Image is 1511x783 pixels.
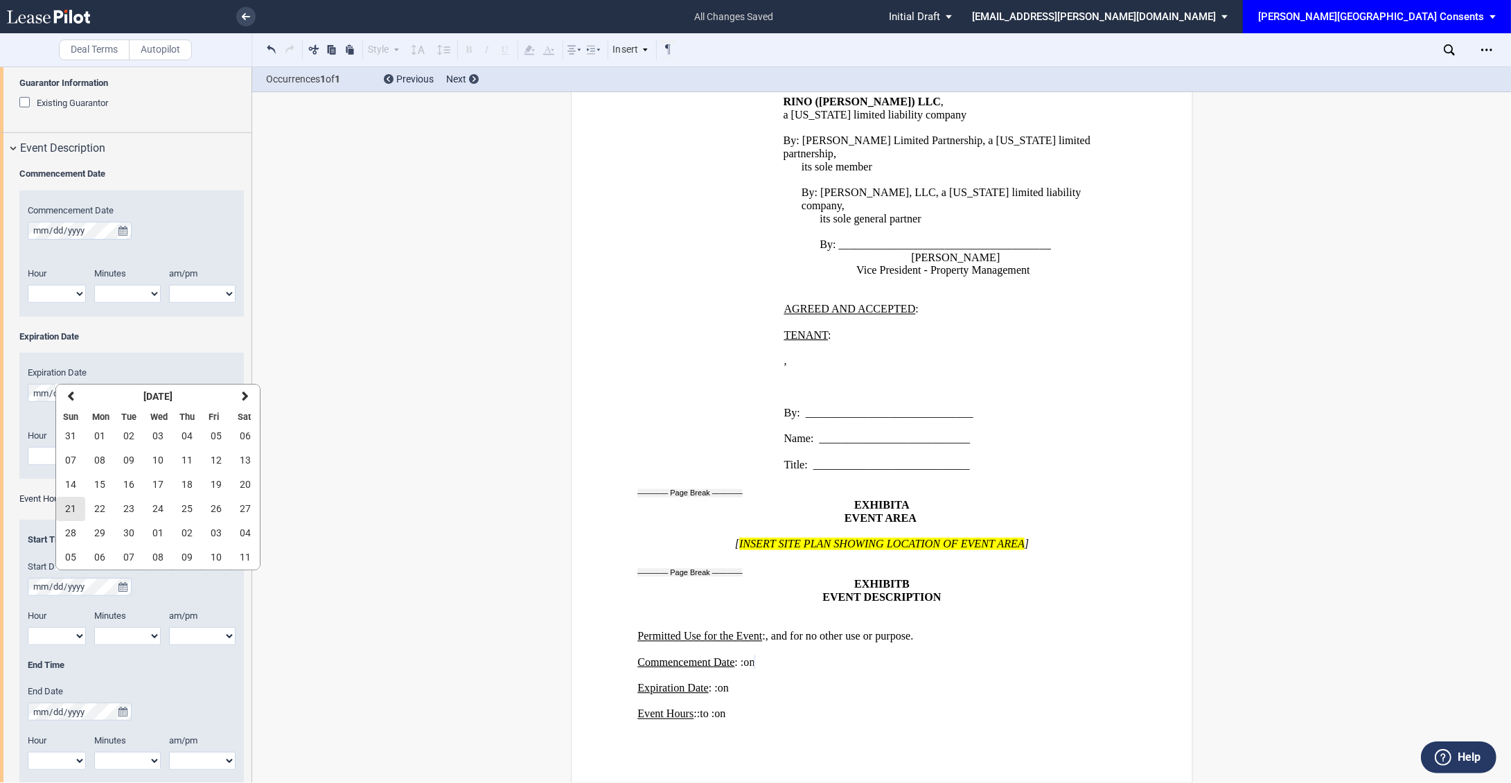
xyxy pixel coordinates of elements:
span: 22 [94,503,105,514]
span: By: [784,407,799,419]
span: Commencement Date [19,168,105,179]
span: Occurrences of [266,72,373,87]
span: 03 [211,527,222,538]
span: to [700,708,709,721]
span: [ [734,538,739,550]
span: Vice President - Property Management [856,264,1030,276]
button: 12 [202,448,231,473]
button: 11 [231,545,260,570]
button: 21 [56,497,85,521]
button: 11 [173,448,202,473]
md-checkbox: Existing Guarantor [19,96,108,110]
span: 12 [211,455,222,466]
span: 01 [94,430,105,441]
span: 04 [182,430,193,441]
span: AGREED AND ACCEPTED [784,303,915,315]
span: INSERT SITE PLAN SHOWING LOCATION OF EVENT AREA [739,538,1025,550]
span: 09 [182,552,193,563]
button: 07 [114,545,143,570]
button: 26 [202,497,231,521]
button: true [114,222,132,240]
span: Commencement Date [28,205,114,215]
span: RINO ([PERSON_NAME]) LLC [783,96,940,108]
button: 04 [173,424,202,448]
span: 11 [182,455,193,466]
span: : [915,303,918,315]
b: Guarantor Information [19,78,108,88]
span: Minutes [94,268,126,279]
span: 05 [65,552,76,563]
span: 21 [65,503,76,514]
button: Copy [324,41,340,58]
span: am/pm [169,610,197,621]
button: 10 [202,545,231,570]
button: 29 [85,521,114,545]
button: 17 [143,473,173,497]
button: Help [1421,741,1496,773]
div: [PERSON_NAME][GEOGRAPHIC_DATA] Consents [1258,10,1484,23]
span: 30 [123,527,134,538]
span: Event Hours [19,493,67,504]
span: : [762,630,765,642]
span: EXHIBIT [854,579,902,591]
span: : [828,329,831,342]
span: By: [PERSON_NAME], LLC, a [US_STATE] limited liability company, [801,186,1084,211]
label: Deal Terms [59,39,130,60]
span: 08 [152,552,164,563]
span: 28 [65,527,76,538]
button: 10 [143,448,173,473]
span: 26 [211,503,222,514]
span: 02 [182,527,193,538]
span: : [734,656,737,669]
span: limited liability company [854,109,966,121]
span: Minutes [94,610,126,621]
small: Friday [202,412,219,422]
span: Previous [396,73,434,85]
button: 19 [202,473,231,497]
span: 02 [123,430,134,441]
small: Wednesday [143,412,168,422]
button: Cut [306,41,322,58]
button: 03 [143,424,173,448]
button: 03 [202,521,231,545]
b: 1 [320,73,326,85]
span: : [711,708,714,721]
span: End Time [28,660,64,670]
button: 09 [114,448,143,473]
small: Monday [85,412,109,422]
span: By: [PERSON_NAME] Limited Partnership, a [US_STATE] limited partnership, [783,134,1093,159]
small: Thursday [173,412,195,422]
span: on [717,682,728,694]
span: Name: [784,432,813,445]
span: Event Hours [637,708,693,721]
span: 13 [240,455,251,466]
button: 22 [85,497,114,521]
span: 06 [94,552,105,563]
span: Commencement Date [637,656,734,669]
button: 25 [173,497,202,521]
button: 14 [56,473,85,497]
button: 23 [114,497,143,521]
span: 09 [123,455,134,466]
span: its sole general partner [820,213,921,225]
button: 05 [56,545,85,570]
span: EVENT DESCRIPTION [822,591,941,604]
span: [US_STATE] [790,109,850,121]
span: Event Description [20,140,105,157]
button: 01 [143,521,173,545]
small: Sunday [56,412,78,422]
span: 16 [123,479,134,490]
span: End Date [28,686,63,696]
button: 04 [231,521,260,545]
button: 06 [231,424,260,448]
span: Title: [784,459,807,471]
label: Help [1458,748,1481,766]
span: Permitted Use for the Event [637,630,762,642]
button: 15 [85,473,114,497]
div: Previous [384,73,434,87]
button: Paste [342,41,358,58]
button: 16 [114,473,143,497]
button: 27 [231,497,260,521]
span: : [714,682,717,694]
button: 08 [143,545,173,570]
